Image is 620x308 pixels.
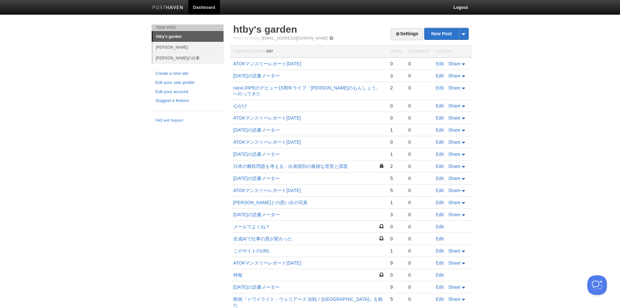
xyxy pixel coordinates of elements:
[390,212,402,218] div: 3
[233,164,348,169] a: 日本の難民問題を考える：出身国別の複雑な背景と課題
[390,272,402,278] div: 0
[448,212,461,217] span: Share
[153,53,224,63] a: [PERSON_NAME]の仕事
[405,46,432,58] th: Comments
[408,139,429,145] div: 0
[156,79,220,86] a: Edit your user profile
[390,187,402,193] div: 5
[233,236,293,241] a: 生成AIで仕事の質が変わった
[436,200,444,205] a: Edit
[448,103,461,108] span: Share
[436,176,444,181] a: Edit
[408,296,429,302] div: 0
[233,152,280,157] a: [DATE]の読書メーター
[436,248,444,253] a: Edit
[156,118,220,123] a: FAQ and Support
[390,115,402,121] div: 0
[448,200,461,205] span: Share
[408,85,429,91] div: 0
[408,212,429,218] div: 0
[436,139,444,145] a: Edit
[267,49,273,54] span: 697
[233,212,280,217] a: [DATE]の読書メーター
[153,42,224,53] a: [PERSON_NAME]
[233,139,301,145] a: ATOKマンスリーレポート[DATE]
[408,272,429,278] div: 0
[448,61,461,66] span: Share
[408,151,429,157] div: 0
[408,236,429,242] div: 0
[156,70,220,77] a: Create a new site
[448,164,461,169] span: Share
[448,127,461,133] span: Share
[433,46,472,58] th: Actions
[408,224,429,230] div: 0
[448,73,461,78] span: Share
[436,103,444,108] a: Edit
[436,152,444,157] a: Edit
[233,284,280,290] a: [DATE]の読書メーター
[408,260,429,266] div: 0
[408,115,429,121] div: 0
[390,139,402,145] div: 0
[261,36,328,41] a: [EMAIL_ADDRESS][DOMAIN_NAME]
[448,188,461,193] span: Share
[436,61,444,66] a: Edit
[390,224,402,230] div: 0
[408,163,429,169] div: 0
[408,284,429,290] div: 0
[436,212,444,217] a: Edit
[436,224,444,229] a: Edit
[233,176,280,181] a: [DATE]の読書メーター
[448,297,461,302] span: Share
[390,73,402,79] div: 3
[156,97,220,104] a: Suggest a feature
[390,127,402,133] div: 1
[390,236,402,242] div: 0
[436,164,444,169] a: Edit
[448,176,461,181] span: Share
[156,89,220,95] a: Edit your account
[153,31,224,42] a: htby's garden
[408,103,429,109] div: 0
[408,187,429,193] div: 0
[390,163,402,169] div: 2
[152,6,183,10] img: Posthaven-bar
[436,297,444,302] a: Edit
[436,236,444,241] a: Edit
[448,152,461,157] span: Share
[390,200,402,205] div: 1
[233,297,383,308] a: 映画『トワイライト・ウォリアーズ 決戦！[GEOGRAPHIC_DATA]』を観た
[230,46,387,58] th: Homepage Views
[390,103,402,109] div: 0
[390,151,402,157] div: 1
[425,28,468,40] a: New Post
[408,248,429,254] div: 0
[387,46,405,58] th: Views
[390,175,402,181] div: 5
[408,127,429,133] div: 0
[436,85,444,90] a: Edit
[448,139,461,145] span: Share
[233,73,280,78] a: [DATE]の読書メーター
[233,36,260,40] span: Post by Email
[408,61,429,67] div: 0
[448,85,461,90] span: Share
[448,248,461,253] span: Share
[152,24,224,31] li: Your Sites
[390,284,402,290] div: 9
[448,115,461,121] span: Share
[436,260,444,266] a: Edit
[233,61,301,66] a: ATOKマンスリーレポート[DATE]
[233,260,301,266] a: ATOKマンスリーレポート[DATE]
[390,296,402,302] div: 5
[448,284,461,290] span: Share
[408,200,429,205] div: 0
[390,85,402,91] div: 2
[436,73,444,78] a: Edit
[233,272,243,278] a: 時報
[448,260,461,266] span: Share
[391,28,423,40] a: Settings
[436,284,444,290] a: Edit
[408,73,429,79] div: 0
